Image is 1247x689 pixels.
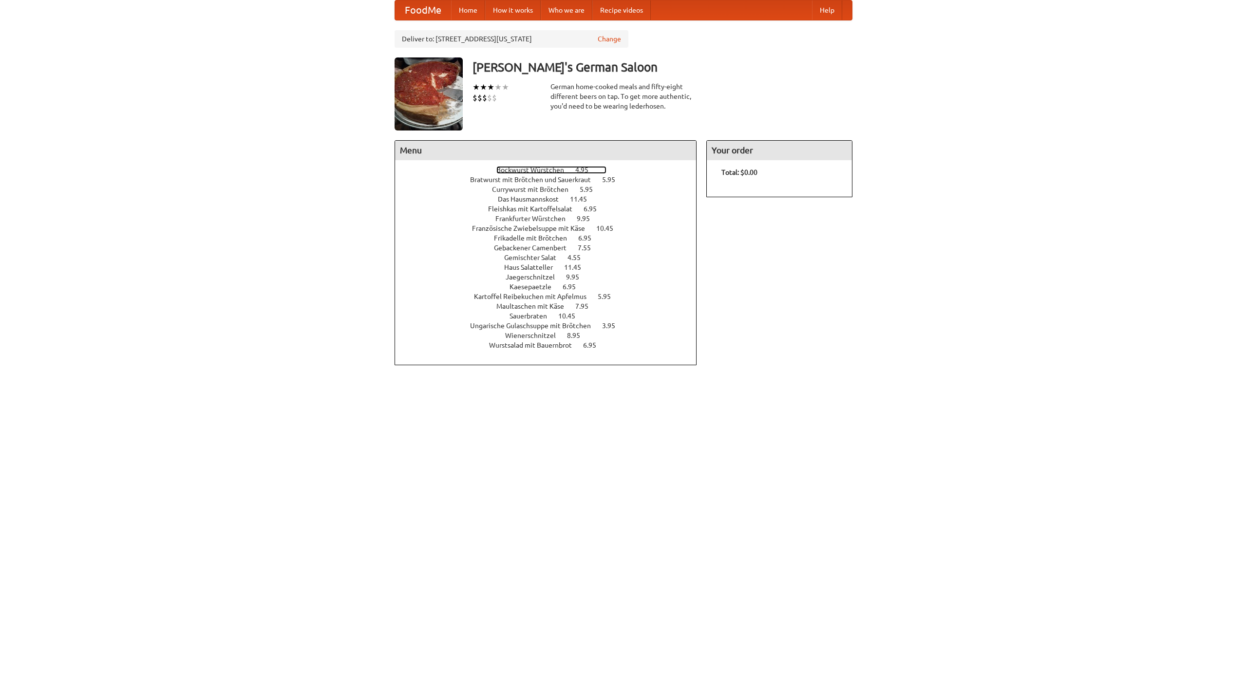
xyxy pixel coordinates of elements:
[480,82,487,93] li: ★
[472,93,477,103] li: $
[504,263,563,271] span: Haus Salatteller
[598,34,621,44] a: Change
[707,141,852,160] h4: Your order
[492,93,497,103] li: $
[498,195,605,203] a: Das Hausmannskost 11.45
[485,0,541,20] a: How it works
[506,273,597,281] a: Jaegerschnitzel 9.95
[395,141,696,160] h4: Menu
[584,205,606,213] span: 6.95
[570,195,597,203] span: 11.45
[502,82,509,93] li: ★
[504,254,599,261] a: Gemischter Salat 4.55
[602,176,625,184] span: 5.95
[575,302,598,310] span: 7.95
[495,215,575,223] span: Frankfurter Würstchen
[583,341,606,349] span: 6.95
[496,302,606,310] a: Maultaschen mit Käse 7.95
[494,244,609,252] a: Gebackener Camenbert 7.55
[474,293,596,300] span: Kartoffel Reibekuchen mit Apfelmus
[567,254,590,261] span: 4.55
[721,168,757,176] b: Total: $0.00
[492,186,578,193] span: Currywurst mit Brötchen
[477,93,482,103] li: $
[550,82,697,111] div: German home-cooked meals and fifty-eight different beers on tap. To get more authentic, you'd nee...
[482,93,487,103] li: $
[489,341,582,349] span: Wurstsalad mit Bauernbrot
[558,312,585,320] span: 10.45
[505,332,566,339] span: Wienerschnitzel
[474,293,629,300] a: Kartoffel Reibekuchen mit Apfelmus 5.95
[496,166,606,174] a: Bockwurst Würstchen 4.95
[575,166,598,174] span: 4.95
[487,93,492,103] li: $
[470,176,601,184] span: Bratwurst mit Brötchen und Sauerkraut
[451,0,485,20] a: Home
[489,341,614,349] a: Wurstsalad mit Bauernbrot 6.95
[563,283,586,291] span: 6.95
[577,215,600,223] span: 9.95
[495,215,608,223] a: Frankfurter Würstchen 9.95
[496,166,574,174] span: Bockwurst Würstchen
[470,176,633,184] a: Bratwurst mit Brötchen und Sauerkraut 5.95
[488,205,582,213] span: Fleishkas mit Kartoffelsalat
[492,186,611,193] a: Currywurst mit Brötchen 5.95
[578,244,601,252] span: 7.55
[395,57,463,130] img: angular.jpg
[510,312,557,320] span: Sauerbraten
[472,57,852,77] h3: [PERSON_NAME]'s German Saloon
[472,224,631,232] a: Französische Zwiebelsuppe mit Käse 10.45
[498,195,568,203] span: Das Hausmannskost
[494,234,609,242] a: Frikadelle mit Brötchen 6.95
[395,30,628,48] div: Deliver to: [STREET_ADDRESS][US_STATE]
[496,302,574,310] span: Maultaschen mit Käse
[470,322,601,330] span: Ungarische Gulaschsuppe mit Brötchen
[510,312,593,320] a: Sauerbraten 10.45
[564,263,591,271] span: 11.45
[494,244,576,252] span: Gebackener Camenbert
[598,293,621,300] span: 5.95
[494,234,577,242] span: Frikadelle mit Brötchen
[596,224,623,232] span: 10.45
[505,332,598,339] a: Wienerschnitzel 8.95
[566,273,589,281] span: 9.95
[488,205,615,213] a: Fleishkas mit Kartoffelsalat 6.95
[395,0,451,20] a: FoodMe
[592,0,651,20] a: Recipe videos
[510,283,561,291] span: Kaesepaetzle
[580,186,603,193] span: 5.95
[472,224,595,232] span: Französische Zwiebelsuppe mit Käse
[504,263,599,271] a: Haus Salatteller 11.45
[506,273,565,281] span: Jaegerschnitzel
[494,82,502,93] li: ★
[470,322,633,330] a: Ungarische Gulaschsuppe mit Brötchen 3.95
[510,283,594,291] a: Kaesepaetzle 6.95
[541,0,592,20] a: Who we are
[602,322,625,330] span: 3.95
[567,332,590,339] span: 8.95
[504,254,566,261] span: Gemischter Salat
[578,234,601,242] span: 6.95
[812,0,842,20] a: Help
[487,82,494,93] li: ★
[472,82,480,93] li: ★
